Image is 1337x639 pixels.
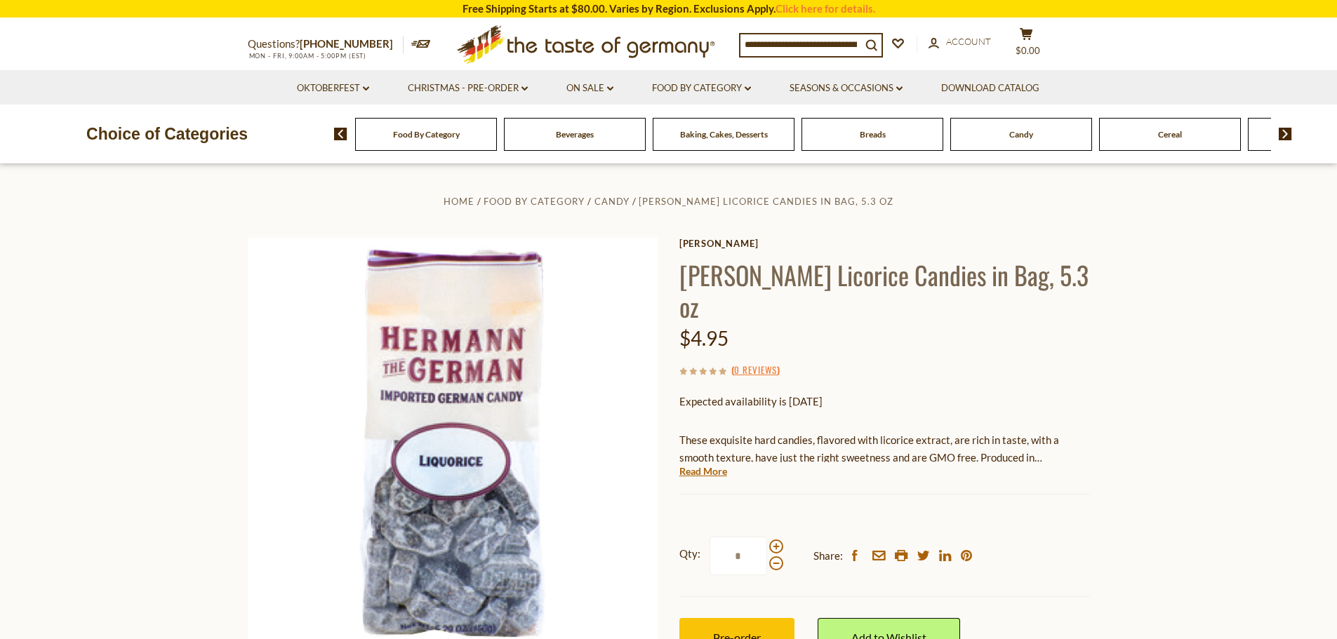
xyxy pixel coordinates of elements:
[679,238,1090,249] a: [PERSON_NAME]
[566,81,613,96] a: On Sale
[680,129,768,140] a: Baking, Cakes, Desserts
[790,81,903,96] a: Seasons & Occasions
[408,81,528,96] a: Christmas - PRE-ORDER
[248,52,367,60] span: MON - FRI, 9:00AM - 5:00PM (EST)
[652,81,751,96] a: Food By Category
[946,36,991,47] span: Account
[484,196,585,207] a: Food By Category
[444,196,474,207] a: Home
[639,196,893,207] a: [PERSON_NAME] Licorice Candies in Bag, 5.3 oz
[679,259,1090,322] h1: [PERSON_NAME] Licorice Candies in Bag, 5.3 oz
[731,363,780,377] span: ( )
[1279,128,1292,140] img: next arrow
[860,129,886,140] a: Breads
[679,326,729,350] span: $4.95
[594,196,630,207] a: Candy
[1009,129,1033,140] a: Candy
[776,2,875,15] a: Click here for details.
[679,464,727,478] a: Read More
[556,129,594,140] a: Beverages
[734,363,777,378] a: 0 Reviews
[929,34,991,50] a: Account
[297,81,369,96] a: Oktoberfest
[393,129,460,140] a: Food By Category
[679,393,1090,410] p: Expected availability is [DATE]
[679,545,700,563] strong: Qty:
[813,547,843,565] span: Share:
[248,35,404,53] p: Questions?
[1006,27,1048,62] button: $0.00
[300,37,393,50] a: [PHONE_NUMBER]
[941,81,1039,96] a: Download Catalog
[710,537,767,575] input: Qty:
[679,431,1090,466] p: These exquisite hard candies, flavored with licorice extract, are rich in taste, with a smooth te...
[1016,45,1040,56] span: $0.00
[334,128,347,140] img: previous arrow
[1158,129,1182,140] a: Cereal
